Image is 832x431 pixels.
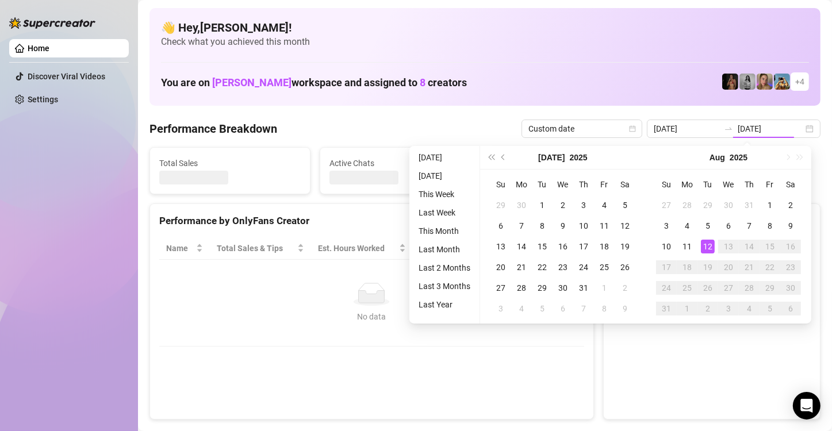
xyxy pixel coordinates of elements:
span: to [724,124,733,133]
input: Start date [654,122,719,135]
img: logo-BBDzfeDw.svg [9,17,95,29]
th: Sales / Hour [413,237,490,260]
span: Messages Sent [500,157,641,170]
a: Settings [28,95,58,104]
span: Chat Conversion [496,242,568,255]
th: Chat Conversion [489,237,584,260]
span: 8 [420,76,425,88]
img: Babydanix [774,74,790,90]
th: Total Sales & Tips [210,237,311,260]
div: No data [171,310,573,323]
span: swap-right [724,124,733,133]
h1: You are on workspace and assigned to creators [161,76,467,89]
span: + 4 [795,75,804,88]
span: Name [166,242,194,255]
div: Open Intercom Messenger [793,392,821,420]
span: [PERSON_NAME] [212,76,292,88]
a: Discover Viral Videos [28,72,105,81]
div: Performance by OnlyFans Creator [159,213,584,229]
img: Cherry [757,74,773,90]
th: Name [159,237,210,260]
span: Total Sales [159,157,301,170]
h4: 👋 Hey, [PERSON_NAME] ! [161,20,809,36]
img: A [739,74,756,90]
div: Est. Hours Worked [318,242,397,255]
input: End date [738,122,803,135]
div: Sales by OnlyFans Creator [613,213,811,229]
span: Custom date [528,120,635,137]
span: Active Chats [329,157,471,170]
a: Home [28,44,49,53]
span: Check what you achieved this month [161,36,809,48]
h4: Performance Breakdown [149,121,277,137]
span: Total Sales & Tips [217,242,295,255]
span: calendar [629,125,636,132]
span: Sales / Hour [420,242,474,255]
img: the_bohema [722,74,738,90]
